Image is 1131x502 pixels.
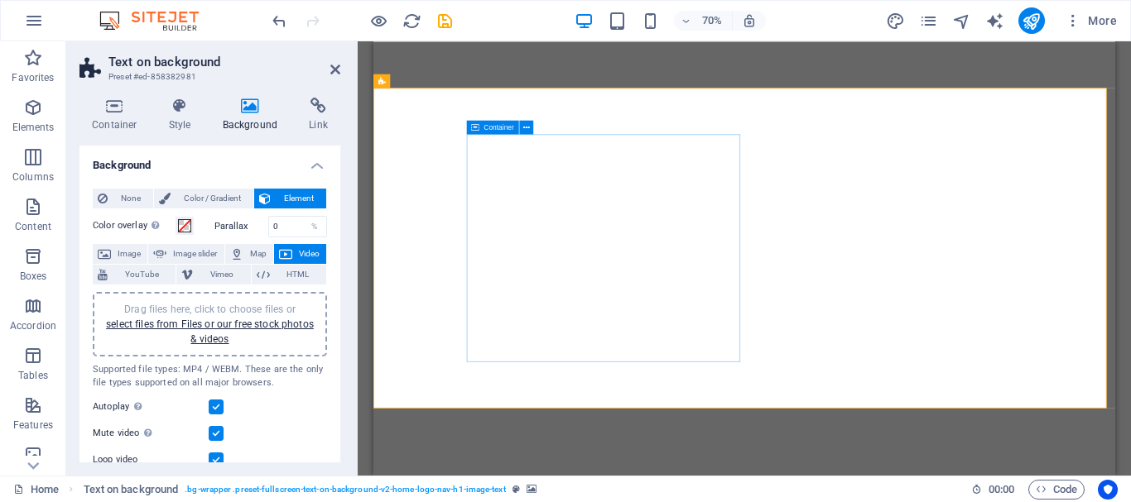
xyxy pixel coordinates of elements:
button: HTML [252,265,326,284]
i: This element contains a background [527,485,537,494]
span: Element [276,189,321,208]
span: 00 00 [989,480,1014,500]
i: Undo: Change background element (Ctrl+Z) [270,12,289,31]
button: Map [225,244,273,264]
button: Image [93,244,147,264]
p: Boxes [20,270,47,283]
button: reload [402,11,421,31]
button: text_generator [985,11,1005,31]
label: Color overlay [93,216,176,236]
button: Vimeo [176,265,250,284]
h4: Style [156,98,210,132]
span: YouTube [113,265,171,284]
nav: breadcrumb [84,480,537,500]
h6: Session time [971,480,1015,500]
span: Map [248,244,268,264]
button: Video [274,244,326,264]
span: Video [297,244,321,264]
button: undo [269,11,289,31]
a: select files from Files or our free stock photos & videos [106,318,314,345]
button: Color / Gradient [154,189,253,208]
button: YouTube [93,265,176,284]
p: Elements [12,121,55,134]
button: pages [919,11,939,31]
h6: 70% [699,11,725,31]
i: Design (Ctrl+Alt+Y) [886,12,905,31]
span: HTML [275,265,321,284]
p: Tables [18,369,48,382]
button: 70% [674,11,733,31]
label: Autoplay [93,397,209,417]
button: design [886,11,906,31]
i: Reload page [402,12,421,31]
h4: Background [210,98,297,132]
h4: Link [296,98,340,132]
span: Code [1036,480,1077,500]
h4: Container [79,98,156,132]
p: Content [15,220,51,233]
span: Image [116,244,142,264]
img: Editor Logo [95,11,219,31]
span: Drag files here, click to choose files or [106,304,314,345]
p: Accordion [10,319,56,332]
button: More [1058,7,1124,34]
span: Vimeo [198,265,245,284]
button: Element [254,189,326,208]
button: None [93,189,153,208]
button: Usercentrics [1098,480,1118,500]
h2: Text on background [108,55,340,69]
span: . bg-wrapper .preset-fullscreen-text-on-background-v2-home-logo-nav-h1-image-text [185,480,505,500]
a: Click to cancel selection. Double-click to open Pages [13,480,59,500]
label: Loop video [93,450,209,470]
i: AI Writer [985,12,1004,31]
h4: Background [79,146,340,175]
span: None [113,189,148,208]
i: Publish [1022,12,1041,31]
i: On resize automatically adjust zoom level to fit chosen device. [742,13,757,28]
div: % [303,217,326,237]
span: : [1000,483,1003,495]
label: Parallax [214,222,268,231]
span: Click to select. Double-click to edit [84,480,179,500]
p: Columns [12,170,54,184]
i: Pages (Ctrl+Alt+S) [919,12,938,31]
p: Features [13,418,53,432]
i: Navigator [952,12,971,31]
button: Image slider [148,244,224,264]
button: save [435,11,455,31]
button: Code [1028,480,1085,500]
button: publish [1018,7,1045,34]
label: Mute video [93,423,209,443]
i: Save (Ctrl+S) [436,12,455,31]
button: navigator [952,11,972,31]
span: Image slider [171,244,219,264]
span: Color / Gradient [176,189,248,208]
span: Container [484,123,513,130]
h3: Preset #ed-858382981 [108,69,307,84]
span: More [1065,12,1117,29]
button: Click here to leave preview mode and continue editing [368,11,388,31]
div: Supported file types: MP4 / WEBM. These are the only file types supported on all major browsers. [93,363,327,390]
p: Favorites [12,71,54,84]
